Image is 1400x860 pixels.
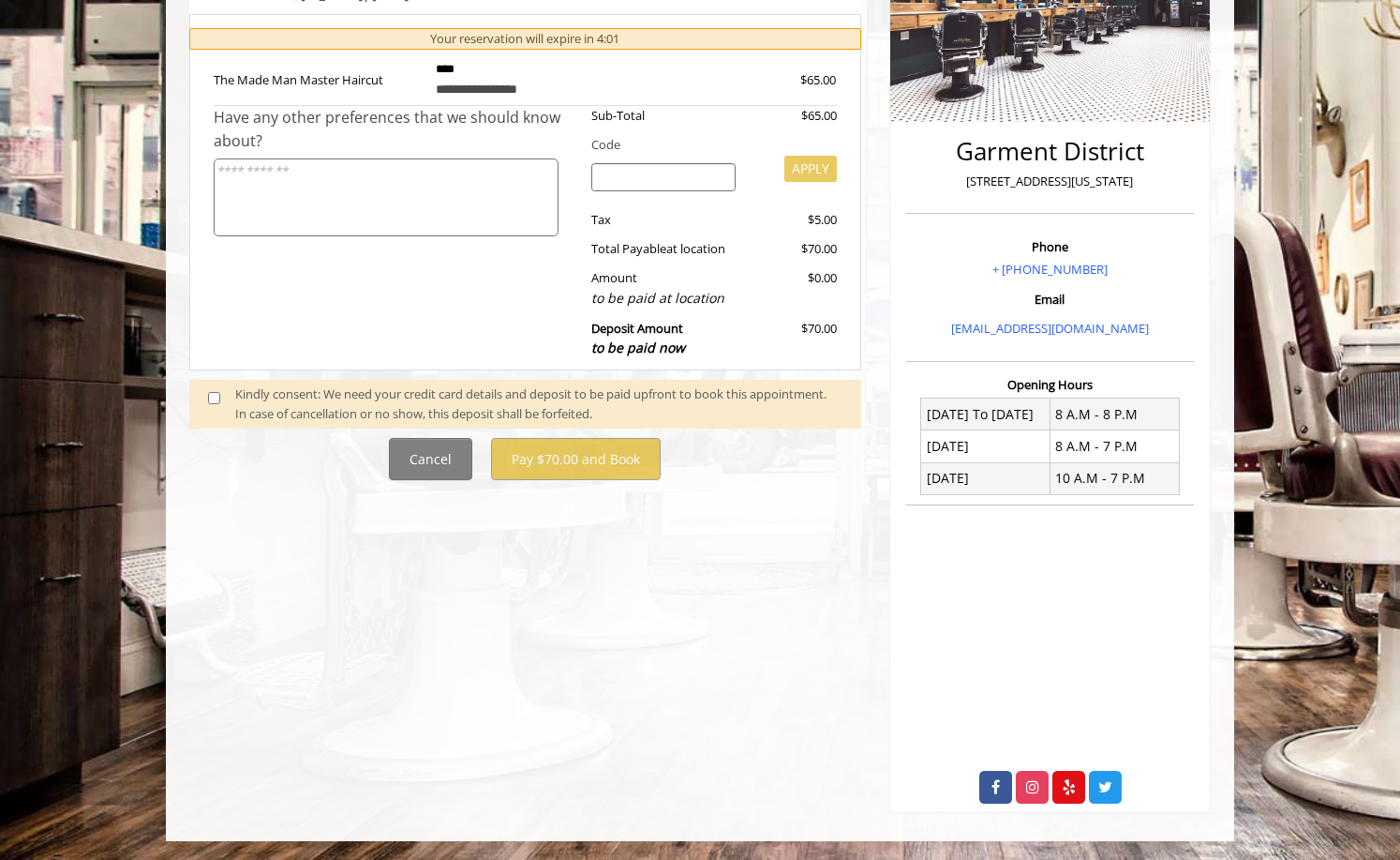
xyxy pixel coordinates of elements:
[189,28,861,50] div: Your reservation will expire in 4:01
[750,210,836,230] div: $5.00
[750,106,836,126] div: $65.00
[214,51,422,106] td: The Made Man Master Haircut
[666,240,725,257] span: at location
[591,320,685,357] b: Deposit Amount
[577,210,751,230] div: Tax
[921,462,1050,494] td: [DATE]
[921,399,1050,430] td: [DATE] To [DATE]
[750,268,836,309] div: $0.00
[591,339,685,356] span: to be paid now
[577,239,751,259] div: Total Payable
[750,319,836,359] div: $70.00
[1050,430,1179,462] td: 8 A.M - 7 P.M
[784,156,837,182] button: APPLY
[577,135,837,155] div: Code
[491,438,661,480] button: Pay $70.00 and Book
[1050,399,1179,430] td: 8 A.M - 8 P.M
[214,106,577,154] div: Have any other preferences that we should know about?
[733,70,836,90] div: $65.00
[577,268,751,309] div: Amount
[591,288,737,309] div: to be paid at location
[906,378,1194,391] h3: Opening Hours
[750,239,836,259] div: $70.00
[389,438,472,480] button: Cancel
[911,172,1189,191] p: [STREET_ADDRESS][US_STATE]
[1050,462,1179,494] td: 10 A.M - 7 P.M
[992,261,1108,278] a: + [PHONE_NUMBER]
[235,385,842,424] div: Kindly consent: We need your credit card details and deposit to be paid upfront to book this appo...
[951,320,1149,337] a: [EMAIL_ADDRESS][DOMAIN_NAME]
[911,293,1189,306] h3: Email
[577,106,751,126] div: Sub-Total
[921,430,1050,462] td: [DATE]
[911,138,1189,165] h2: Garment District
[911,240,1189,253] h3: Phone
